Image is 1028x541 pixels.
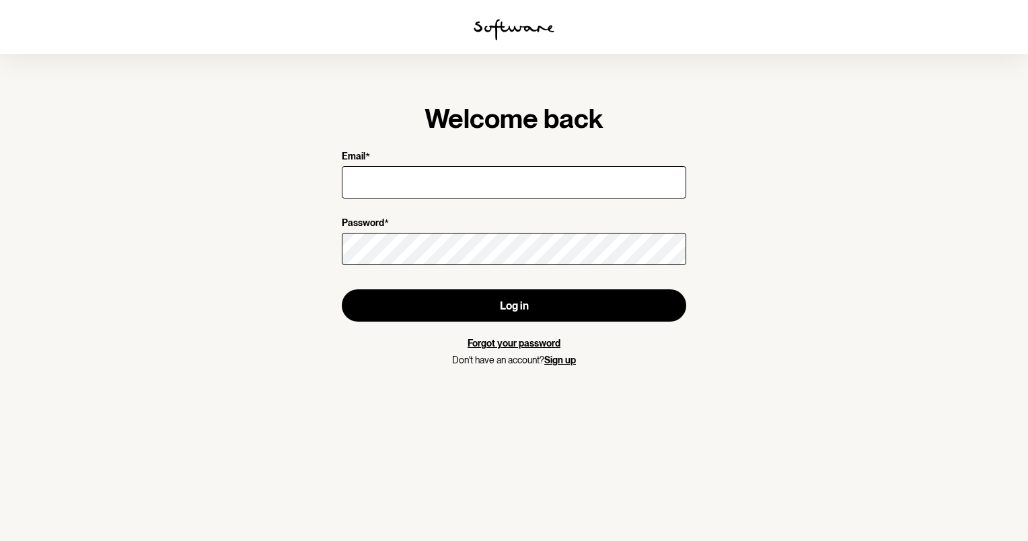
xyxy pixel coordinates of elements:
p: Email [342,151,365,164]
p: Password [342,217,384,230]
img: software logo [474,19,554,40]
a: Sign up [544,355,576,365]
a: Forgot your password [468,338,560,349]
p: Don't have an account? [342,355,686,366]
button: Log in [342,289,686,322]
h1: Welcome back [342,102,686,135]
